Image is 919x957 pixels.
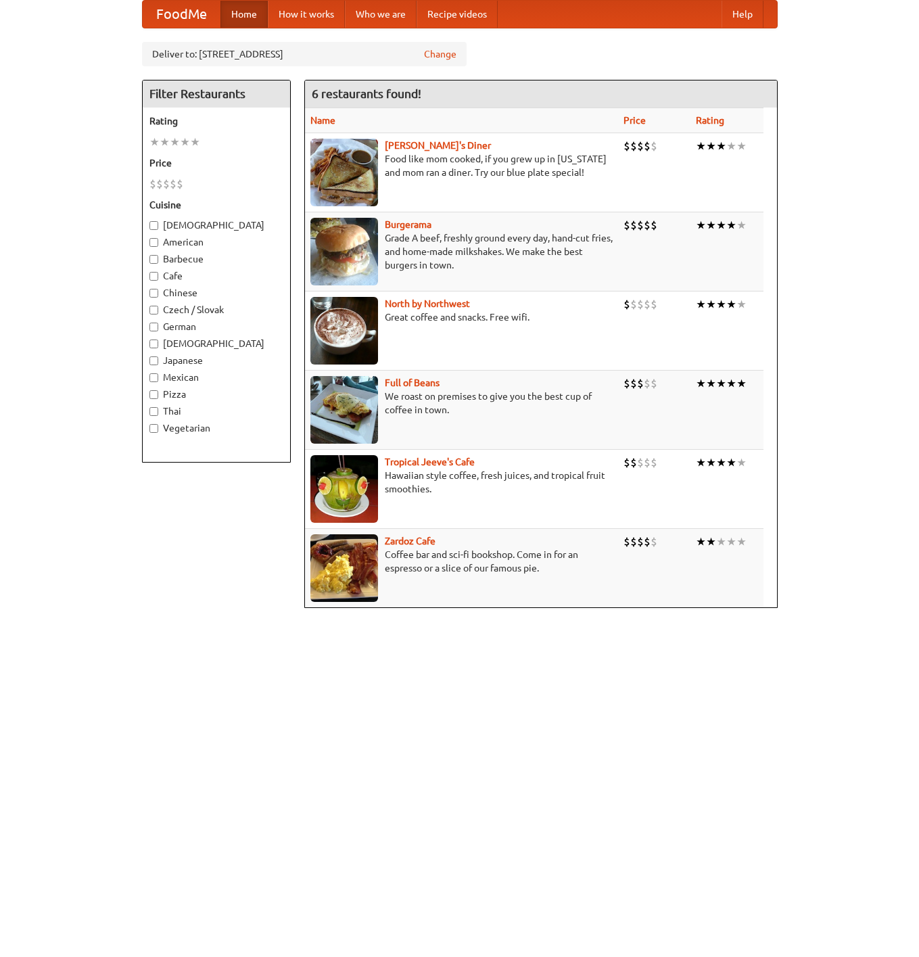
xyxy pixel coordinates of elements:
[149,156,283,170] h5: Price
[644,218,651,233] li: $
[630,376,637,391] li: $
[385,457,475,467] b: Tropical Jeeve's Cafe
[149,286,283,300] label: Chinese
[623,534,630,549] li: $
[726,534,736,549] li: ★
[143,1,220,28] a: FoodMe
[417,1,498,28] a: Recipe videos
[149,421,283,435] label: Vegetarian
[268,1,345,28] a: How it works
[149,252,283,266] label: Barbecue
[149,390,158,399] input: Pizza
[385,377,440,388] b: Full of Beans
[149,114,283,128] h5: Rating
[651,218,657,233] li: $
[149,407,158,416] input: Thai
[310,534,378,602] img: zardoz.jpg
[149,198,283,212] h5: Cuisine
[149,424,158,433] input: Vegetarian
[149,323,158,331] input: German
[149,221,158,230] input: [DEMOGRAPHIC_DATA]
[170,177,176,191] li: $
[149,303,283,317] label: Czech / Slovak
[160,135,170,149] li: ★
[716,376,726,391] li: ★
[623,218,630,233] li: $
[149,371,283,384] label: Mexican
[736,455,747,470] li: ★
[736,297,747,312] li: ★
[163,177,170,191] li: $
[149,269,283,283] label: Cafe
[310,139,378,206] img: sallys.jpg
[149,306,158,314] input: Czech / Slovak
[180,135,190,149] li: ★
[716,297,726,312] li: ★
[726,297,736,312] li: ★
[696,455,706,470] li: ★
[170,135,180,149] li: ★
[312,87,421,100] ng-pluralize: 6 restaurants found!
[736,139,747,154] li: ★
[149,404,283,418] label: Thai
[310,218,378,285] img: burgerama.jpg
[310,455,378,523] img: jeeves.jpg
[149,135,160,149] li: ★
[706,297,716,312] li: ★
[149,255,158,264] input: Barbecue
[156,177,163,191] li: $
[630,297,637,312] li: $
[149,218,283,232] label: [DEMOGRAPHIC_DATA]
[149,289,158,298] input: Chinese
[385,219,431,230] a: Burgerama
[726,376,736,391] li: ★
[637,534,644,549] li: $
[644,534,651,549] li: $
[696,534,706,549] li: ★
[637,297,644,312] li: $
[644,139,651,154] li: $
[736,376,747,391] li: ★
[623,115,646,126] a: Price
[722,1,763,28] a: Help
[149,340,158,348] input: [DEMOGRAPHIC_DATA]
[637,455,644,470] li: $
[310,390,613,417] p: We roast on premises to give you the best cup of coffee in town.
[310,115,335,126] a: Name
[385,140,491,151] a: [PERSON_NAME]'s Diner
[706,534,716,549] li: ★
[149,388,283,401] label: Pizza
[623,376,630,391] li: $
[726,455,736,470] li: ★
[143,80,290,108] h4: Filter Restaurants
[190,135,200,149] li: ★
[644,297,651,312] li: $
[716,218,726,233] li: ★
[696,376,706,391] li: ★
[706,139,716,154] li: ★
[149,320,283,333] label: German
[706,455,716,470] li: ★
[716,455,726,470] li: ★
[149,354,283,367] label: Japanese
[644,455,651,470] li: $
[696,139,706,154] li: ★
[385,298,470,309] a: North by Northwest
[726,139,736,154] li: ★
[149,356,158,365] input: Japanese
[310,310,613,324] p: Great coffee and snacks. Free wifi.
[176,177,183,191] li: $
[385,536,435,546] a: Zardoz Cafe
[696,297,706,312] li: ★
[630,218,637,233] li: $
[149,337,283,350] label: [DEMOGRAPHIC_DATA]
[142,42,467,66] div: Deliver to: [STREET_ADDRESS]
[149,373,158,382] input: Mexican
[310,548,613,575] p: Coffee bar and sci-fi bookshop. Come in for an espresso or a slice of our famous pie.
[651,376,657,391] li: $
[651,534,657,549] li: $
[637,139,644,154] li: $
[630,455,637,470] li: $
[623,455,630,470] li: $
